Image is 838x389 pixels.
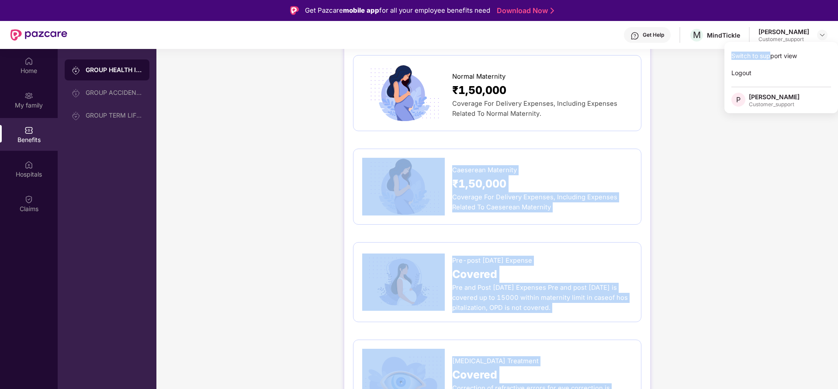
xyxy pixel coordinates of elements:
[362,254,445,311] img: icon
[551,6,554,15] img: Stroke
[452,366,497,383] span: Covered
[758,28,809,36] div: [PERSON_NAME]
[693,30,701,40] span: M
[452,266,497,283] span: Covered
[362,64,445,122] img: icon
[452,193,617,211] span: Coverage For Delivery Expenses, Including Expenses Related To Caeserean Maternity
[24,126,33,135] img: svg+xml;base64,PHN2ZyBpZD0iQmVuZWZpdHMiIHhtbG5zPSJodHRwOi8vd3d3LnczLm9yZy8yMDAwL3N2ZyIgd2lkdGg9Ij...
[452,175,506,192] span: ₹1,50,000
[24,160,33,169] img: svg+xml;base64,PHN2ZyBpZD0iSG9zcGl0YWxzIiB4bWxucz0iaHR0cDovL3d3dy53My5vcmcvMjAwMC9zdmciIHdpZHRoPS...
[86,112,142,119] div: GROUP TERM LIFE INSURANCE
[305,5,490,16] div: Get Pazcare for all your employee benefits need
[72,66,80,75] img: svg+xml;base64,PHN2ZyB3aWR0aD0iMjAiIGhlaWdodD0iMjAiIHZpZXdCb3g9IjAgMCAyMCAyMCIgZmlsbD0ibm9uZSIgeG...
[452,256,532,266] span: Pre-post [DATE] Expense
[707,31,740,39] div: MindTickle
[736,94,741,105] span: P
[24,91,33,100] img: svg+xml;base64,PHN2ZyB3aWR0aD0iMjAiIGhlaWdodD0iMjAiIHZpZXdCb3g9IjAgMCAyMCAyMCIgZmlsbD0ibm9uZSIgeG...
[749,101,800,108] div: Customer_support
[24,57,33,66] img: svg+xml;base64,PHN2ZyBpZD0iSG9tZSIgeG1sbnM9Imh0dHA6Ly93d3cudzMub3JnLzIwMDAvc3ZnIiB3aWR0aD0iMjAiIG...
[497,6,551,15] a: Download Now
[86,66,142,74] div: GROUP HEALTH INSURANCE
[452,284,628,312] span: Pre and Post [DATE] Expenses Pre and post [DATE] is covered up to 15000 within maternity limit in...
[86,89,142,96] div: GROUP ACCIDENTAL INSURANCE
[452,356,539,366] span: [MEDICAL_DATA] Treatment
[452,100,617,118] span: Coverage For Delivery Expenses, Including Expenses Related To Normal Maternity.
[24,195,33,204] img: svg+xml;base64,PHN2ZyBpZD0iQ2xhaW0iIHhtbG5zPSJodHRwOi8vd3d3LnczLm9yZy8yMDAwL3N2ZyIgd2lkdGg9IjIwIi...
[819,31,826,38] img: svg+xml;base64,PHN2ZyBpZD0iRHJvcGRvd24tMzJ4MzIiIHhtbG5zPSJodHRwOi8vd3d3LnczLm9yZy8yMDAwL3N2ZyIgd2...
[72,111,80,120] img: svg+xml;base64,PHN2ZyB3aWR0aD0iMjAiIGhlaWdodD0iMjAiIHZpZXdCb3g9IjAgMCAyMCAyMCIgZmlsbD0ibm9uZSIgeG...
[452,72,506,82] span: Normal Maternity
[452,165,517,175] span: Caeserean Maternity
[758,36,809,43] div: Customer_support
[724,64,838,81] div: Logout
[724,47,838,64] div: Switch to support view
[362,158,445,215] img: icon
[343,6,379,14] strong: mobile app
[452,82,506,99] span: ₹1,50,000
[643,31,664,38] div: Get Help
[72,89,80,97] img: svg+xml;base64,PHN2ZyB3aWR0aD0iMjAiIGhlaWdodD0iMjAiIHZpZXdCb3g9IjAgMCAyMCAyMCIgZmlsbD0ibm9uZSIgeG...
[749,93,800,101] div: [PERSON_NAME]
[290,6,299,15] img: Logo
[10,29,67,41] img: New Pazcare Logo
[630,31,639,40] img: svg+xml;base64,PHN2ZyBpZD0iSGVscC0zMngzMiIgeG1sbnM9Imh0dHA6Ly93d3cudzMub3JnLzIwMDAvc3ZnIiB3aWR0aD...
